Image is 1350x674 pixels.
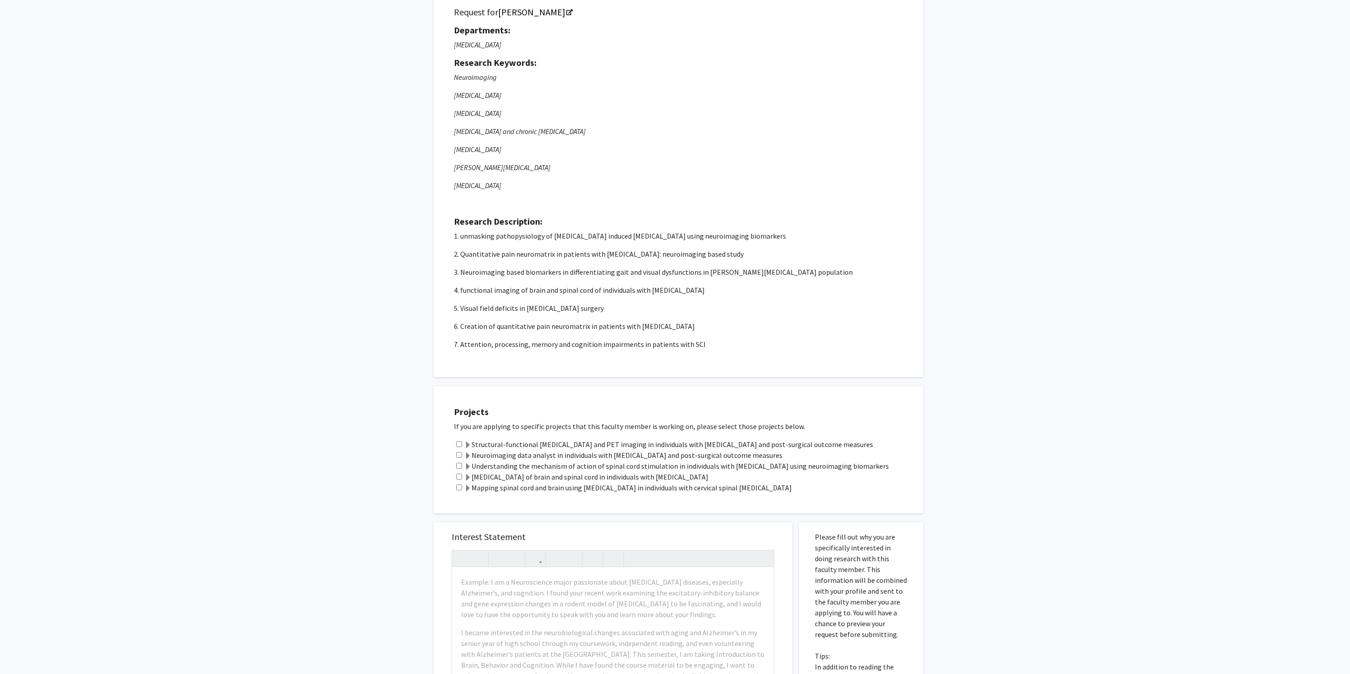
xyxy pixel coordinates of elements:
button: Link [527,550,543,566]
button: Strong (Ctrl + B) [454,550,470,566]
p: 6. Creation of quantitative pain neuromatrix in patients with [MEDICAL_DATA] [454,321,903,332]
button: Ordered list [564,550,580,566]
iframe: Chat [7,633,38,667]
button: Emphasis (Ctrl + I) [470,550,486,566]
label: [MEDICAL_DATA] of brain and spinal cord in individuals with [MEDICAL_DATA] [464,471,708,482]
p: If you are applying to specific projects that this faculty member is working on, please select th... [454,421,914,432]
p: 4. functional imaging of brain and spinal cord of individuals with [MEDICAL_DATA] [454,285,903,295]
p: 1. unmasking pathopysiology of [MEDICAL_DATA] induced [MEDICAL_DATA] using neuroimaging biomarkers [454,231,903,241]
button: Fullscreen [756,550,772,566]
p: 2. Quantitative pain neuromatrix in patients with [MEDICAL_DATA]: neuroimaging based study [454,249,903,259]
strong: Research Keywords: [454,57,536,68]
p: 3. Neuroimaging based biomarkers in differentiating gait and visual dysfunctions in [PERSON_NAME]... [454,267,903,277]
p: 7. Attention, processing, memory and cognition impairments in patients with SCI [454,339,903,350]
p: Example: I am a Neuroscience major passionate about [MEDICAL_DATA] diseases, especially Alzheimer... [461,577,765,620]
label: Structural-functional [MEDICAL_DATA] and PET imaging in individuals with [MEDICAL_DATA] and post-... [464,439,873,450]
button: Insert horizontal rule [606,550,621,566]
strong: Research Description: [454,216,542,227]
button: Superscript [491,550,507,566]
p: [MEDICAL_DATA] [454,108,903,119]
label: Mapping spinal cord and brain using [MEDICAL_DATA] in individuals with cervical spinal [MEDICAL_D... [464,482,792,493]
p: 5. Visual field deficits in [MEDICAL_DATA] surgery [454,303,903,314]
label: Neuroimaging data analyst in individuals with [MEDICAL_DATA] and post-surgical outcome measures [464,450,782,461]
label: Understanding the mechanism of action of spinal cord stimulation in individuals with [MEDICAL_DAT... [464,461,889,471]
strong: Departments: [454,24,510,36]
p: [MEDICAL_DATA] [454,90,903,101]
h5: Interest Statement [452,531,774,542]
a: Opens in a new tab [498,6,572,18]
p: [PERSON_NAME][MEDICAL_DATA] [454,162,903,173]
strong: Projects [454,406,489,417]
button: Subscript [507,550,522,566]
p: [MEDICAL_DATA] [454,144,903,155]
button: Unordered list [548,550,564,566]
p: Neuroimaging [454,72,903,83]
button: Remove format [585,550,601,566]
p: [MEDICAL_DATA] and chronic [MEDICAL_DATA] [454,126,903,137]
i: [MEDICAL_DATA] [454,40,501,49]
h5: Request for [454,7,903,18]
p: [MEDICAL_DATA] [454,180,903,191]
